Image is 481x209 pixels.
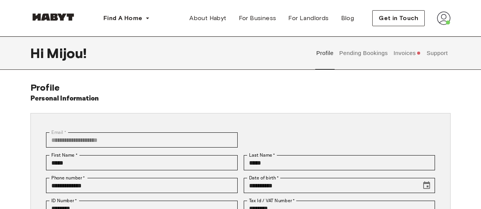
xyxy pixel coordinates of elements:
a: For Landlords [282,11,335,26]
span: Mijou ! [47,45,87,61]
button: Support [425,36,449,70]
div: You can't change your email address at the moment. Please reach out to customer support in case y... [46,132,238,148]
button: Profile [315,36,335,70]
label: Tax Id / VAT Number [249,197,295,204]
div: user profile tabs [313,36,451,70]
span: About Habyt [189,14,226,23]
span: Find A Home [103,14,142,23]
span: Profile [30,82,60,93]
label: Phone number [51,174,85,181]
button: Invoices [392,36,422,70]
img: avatar [437,11,451,25]
span: Get in Touch [379,14,418,23]
label: Last Name [249,152,275,159]
label: Date of birth [249,174,279,181]
img: Habyt [30,13,76,21]
label: ID Number [51,197,77,204]
a: Blog [335,11,360,26]
button: Pending Bookings [338,36,389,70]
a: For Business [233,11,283,26]
span: Hi [30,45,47,61]
label: Email [51,129,66,136]
a: About Habyt [183,11,232,26]
button: Find A Home [97,11,156,26]
button: Choose date, selected date is Sep 23, 2001 [419,178,434,193]
h6: Personal Information [30,93,99,104]
span: For Landlords [288,14,329,23]
span: Blog [341,14,354,23]
label: First Name [51,152,78,159]
span: For Business [239,14,276,23]
button: Get in Touch [372,10,425,26]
